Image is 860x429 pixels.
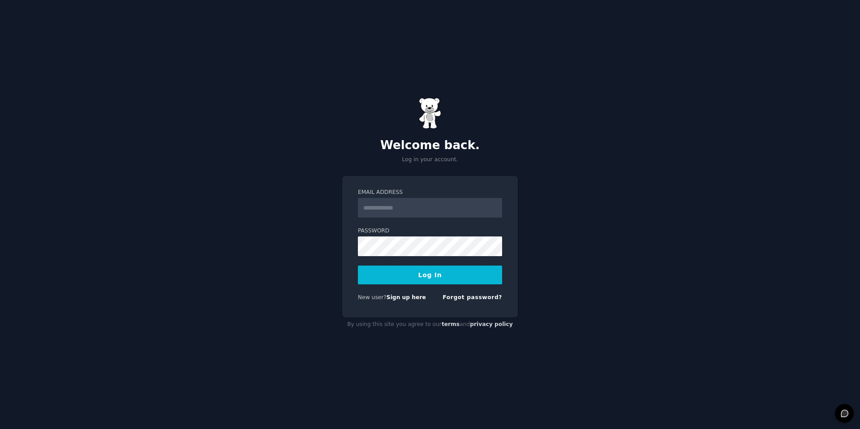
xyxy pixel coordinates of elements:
span: New user? [358,294,387,300]
h2: Welcome back. [342,138,518,153]
a: Forgot password? [443,294,502,300]
button: Log In [358,266,502,284]
label: Password [358,227,502,235]
div: By using this site you agree to our and [342,317,518,332]
label: Email Address [358,189,502,197]
a: Sign up here [387,294,426,300]
p: Log in your account. [342,156,518,164]
a: privacy policy [470,321,513,327]
img: Gummy Bear [419,98,441,129]
a: terms [442,321,460,327]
